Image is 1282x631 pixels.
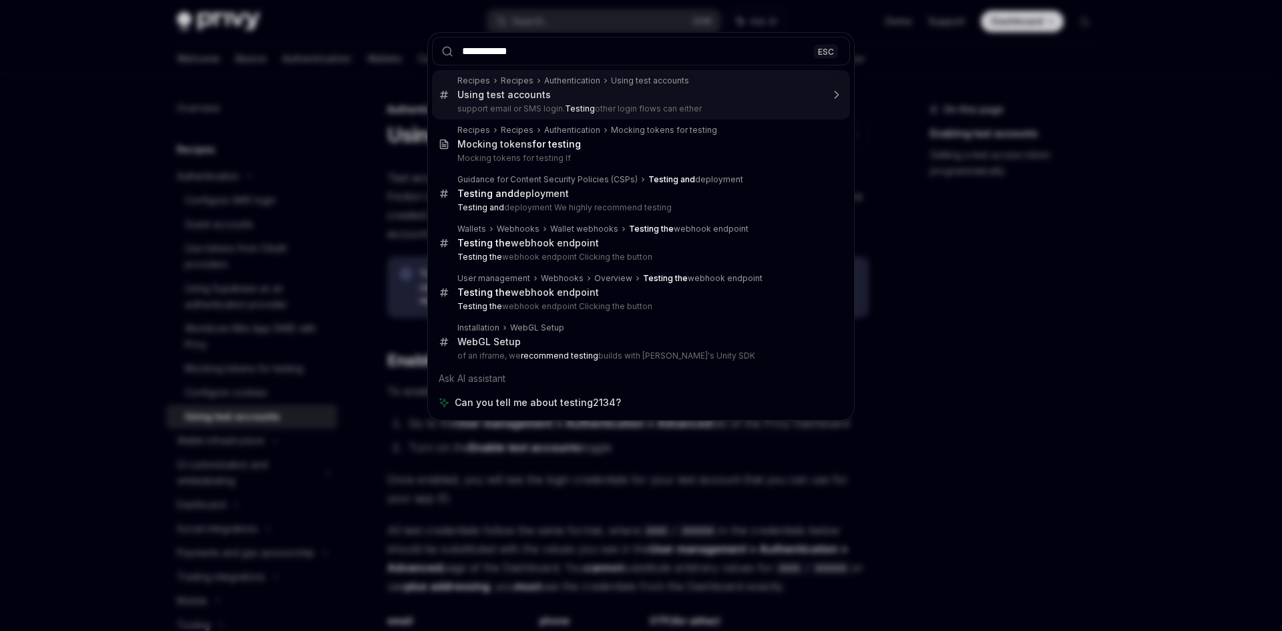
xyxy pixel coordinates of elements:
[457,237,511,248] b: Testing the
[457,323,499,333] div: Installation
[457,188,569,200] div: deployment
[457,301,502,311] b: Testing the
[457,103,822,114] p: support email or SMS login. other login flows can either
[457,174,638,185] div: Guidance for Content Security Policies (CSPs)
[457,153,822,164] p: Mocking tokens for testing If
[629,224,749,234] div: webhook endpoint
[541,273,584,284] div: Webhooks
[532,138,581,150] b: for testing
[629,224,674,234] b: Testing the
[457,224,486,234] div: Wallets
[457,351,822,361] p: of an iframe, we builds with [PERSON_NAME]'s Unity SDK
[648,174,695,184] b: Testing and
[457,237,599,249] div: webhook endpoint
[457,125,490,136] div: Recipes
[521,351,598,361] b: recommend testing
[457,273,530,284] div: User management
[457,336,521,348] div: WebGL Setup
[643,273,763,284] div: webhook endpoint
[457,252,822,262] p: webhook endpoint Clicking the button
[611,125,717,136] div: Mocking tokens for testing
[550,224,618,234] div: Wallet webhooks
[457,286,599,298] div: webhook endpoint
[814,44,838,58] div: ESC
[544,75,600,86] div: Authentication
[457,252,502,262] b: Testing the
[457,89,551,101] div: Using test accounts
[457,75,490,86] div: Recipes
[501,75,533,86] div: Recipes
[455,396,621,409] span: Can you tell me about testing2134?
[565,103,595,114] b: Testing
[648,174,743,185] div: deployment
[611,75,689,86] div: Using test accounts
[594,273,632,284] div: Overview
[457,301,822,312] p: webhook endpoint Clicking the button
[544,125,600,136] div: Authentication
[497,224,540,234] div: Webhooks
[457,202,822,213] p: deployment We highly recommend testing
[457,286,511,298] b: Testing the
[643,273,688,283] b: Testing the
[457,202,504,212] b: Testing and
[510,323,564,333] div: WebGL Setup
[457,138,581,150] div: Mocking tokens
[457,188,513,199] b: Testing and
[432,367,850,391] div: Ask AI assistant
[501,125,533,136] div: Recipes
